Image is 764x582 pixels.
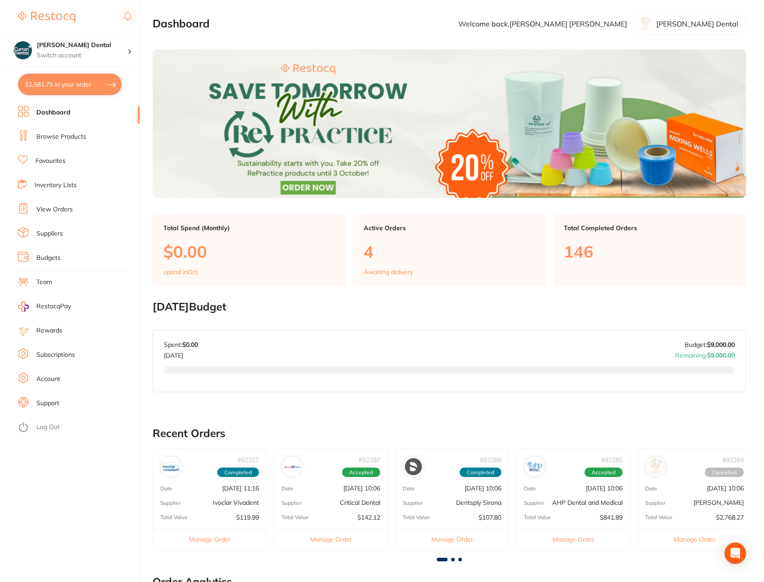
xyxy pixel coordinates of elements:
[342,468,380,477] span: Accepted
[357,514,380,521] p: $142.12
[162,458,180,475] img: Ivoclar Vivadent
[153,214,346,286] a: Total Spend (Monthly)$0.00spend inOct
[153,49,746,198] img: Dashboard
[403,486,415,492] p: Date
[18,12,75,22] img: Restocq Logo
[18,74,122,95] button: $1,581.75 in your order
[217,468,259,477] span: Completed
[36,423,60,432] a: Log Out
[353,214,546,286] a: Active Orders4Awaiting delivery
[564,242,735,261] p: 146
[724,543,746,564] div: Open Intercom Messenger
[36,375,60,384] a: Account
[517,528,630,550] button: Manage Order
[163,268,198,276] p: spend in Oct
[164,348,198,359] p: [DATE]
[343,485,380,492] p: [DATE] 10:06
[685,341,735,348] p: Budget:
[364,242,535,261] p: 4
[35,157,66,166] a: Favourites
[160,500,180,506] p: Supplier
[281,500,302,506] p: Supplier
[638,528,751,550] button: Manage Order
[524,486,536,492] p: Date
[153,301,746,313] h2: [DATE] Budget
[237,456,259,464] p: # 92327
[460,468,501,477] span: Completed
[37,41,127,50] h4: Curran Dental
[707,351,735,359] strong: $9,000.00
[163,224,335,232] p: Total Spend (Monthly)
[458,20,627,28] p: Welcome back, [PERSON_NAME] [PERSON_NAME]
[705,468,744,477] span: Cancelled
[36,399,59,408] a: Support
[600,514,623,521] p: $841.89
[284,458,301,475] img: Critical Dental
[553,214,746,286] a: Total Completed Orders146
[656,20,738,28] p: [PERSON_NAME] Dental
[36,229,63,238] a: Suppliers
[524,500,544,506] p: Supplier
[722,456,744,464] p: # 92284
[480,456,501,464] p: # 92286
[18,7,75,27] a: Restocq Logo
[153,528,266,550] button: Manage Order
[716,514,744,521] p: $2,768.27
[36,132,86,141] a: Browse Products
[707,485,744,492] p: [DATE] 10:06
[364,268,413,276] p: Awaiting delivery
[359,456,380,464] p: # 92287
[364,224,535,232] p: Active Orders
[36,350,75,359] a: Subscriptions
[647,458,664,475] img: Henry Schein Halas
[564,224,735,232] p: Total Completed Orders
[479,514,501,521] p: $107.80
[340,499,380,506] p: Critical Dental
[465,485,501,492] p: [DATE] 10:06
[36,254,61,263] a: Budgets
[645,514,672,521] p: Total Value
[36,205,73,214] a: View Orders
[163,242,335,261] p: $0.00
[36,278,52,287] a: Team
[281,514,309,521] p: Total Value
[395,528,509,550] button: Manage Order
[645,486,657,492] p: Date
[274,528,387,550] button: Manage Order
[18,420,137,435] button: Log Out
[18,302,71,312] a: RestocqPay
[18,302,29,312] img: RestocqPay
[164,341,198,348] p: Spent:
[403,500,423,506] p: Supplier
[222,485,259,492] p: [DATE] 11:16
[160,514,188,521] p: Total Value
[236,514,259,521] p: $119.99
[675,348,735,359] p: Remaining:
[552,499,623,506] p: AHP Dental and Medical
[213,499,259,506] p: Ivoclar Vivadent
[160,486,172,492] p: Date
[586,485,623,492] p: [DATE] 10:06
[35,181,77,190] a: Inventory Lists
[153,427,746,440] h2: Recent Orders
[281,486,294,492] p: Date
[14,41,32,59] img: Curran Dental
[526,458,543,475] img: AHP Dental and Medical
[36,302,71,311] span: RestocqPay
[153,18,210,30] h2: Dashboard
[403,514,430,521] p: Total Value
[36,326,62,335] a: Rewards
[601,456,623,464] p: # 92285
[524,514,551,521] p: Total Value
[36,108,70,117] a: Dashboard
[707,341,735,349] strong: $9,000.00
[645,500,665,506] p: Supplier
[405,458,422,475] img: Dentsply Sirona
[37,51,127,60] p: Switch account
[694,499,744,506] p: [PERSON_NAME]
[182,341,198,349] strong: $0.00
[456,499,501,506] p: Dentsply Sirona
[584,468,623,477] span: Accepted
